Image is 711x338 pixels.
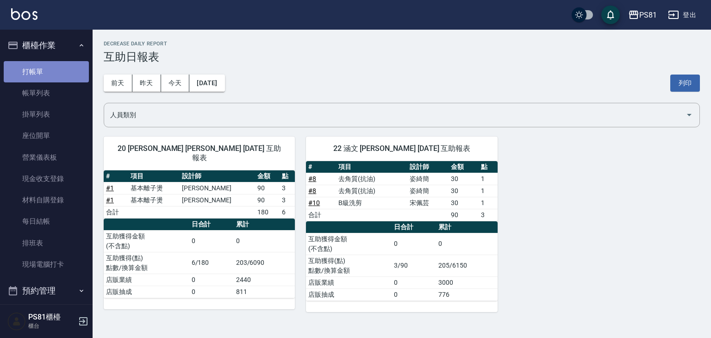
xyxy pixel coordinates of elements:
td: 互助獲得金額 (不含點) [306,233,392,255]
a: 掛單列表 [4,104,89,125]
th: 項目 [336,161,407,173]
td: 0 [189,274,234,286]
td: 基本離子燙 [128,194,180,206]
table: a dense table [104,170,295,219]
a: 帳單列表 [4,82,89,104]
a: 材料自購登錄 [4,189,89,211]
th: 點 [479,161,498,173]
a: #1 [106,184,114,192]
h2: Decrease Daily Report [104,41,700,47]
button: 登出 [664,6,700,24]
h3: 互助日報表 [104,50,700,63]
td: 合計 [306,209,336,221]
td: 3/90 [392,255,436,276]
th: 金額 [255,170,280,182]
img: Logo [11,8,37,20]
button: save [601,6,620,24]
td: 3 [280,194,295,206]
table: a dense table [306,221,497,301]
td: 205/6150 [436,255,498,276]
span: 20 [PERSON_NAME] [PERSON_NAME] [DATE] 互助報表 [115,144,284,163]
td: 30 [449,173,479,185]
td: 90 [449,209,479,221]
button: 報表及分析 [4,303,89,327]
button: [DATE] [189,75,225,92]
a: 座位開單 [4,125,89,146]
td: 0 [392,233,436,255]
th: 項目 [128,170,180,182]
a: 現金收支登錄 [4,168,89,189]
td: 3 [280,182,295,194]
td: 0 [189,286,234,298]
td: 0 [392,276,436,288]
td: 姿綺簡 [407,185,449,197]
td: 3000 [436,276,498,288]
td: 去角質(抗油) [336,173,407,185]
td: [PERSON_NAME] [180,182,255,194]
td: 1 [479,197,498,209]
td: 90 [255,182,280,194]
td: 30 [449,197,479,209]
td: 6 [280,206,295,218]
button: 列印 [670,75,700,92]
th: 金額 [449,161,479,173]
td: 基本離子燙 [128,182,180,194]
td: 0 [189,230,234,252]
td: 776 [436,288,498,300]
th: # [306,161,336,173]
a: #1 [106,196,114,204]
td: 3 [479,209,498,221]
td: 宋佩芸 [407,197,449,209]
td: 1 [479,185,498,197]
button: 櫃檯作業 [4,33,89,57]
td: 0 [436,233,498,255]
a: #8 [308,187,316,194]
td: 6/180 [189,252,234,274]
th: 累計 [234,219,295,231]
td: B級洗剪 [336,197,407,209]
td: 店販抽成 [104,286,189,298]
a: 每日結帳 [4,211,89,232]
td: 203/6090 [234,252,295,274]
div: PS81 [639,9,657,21]
th: 設計師 [407,161,449,173]
td: 180 [255,206,280,218]
td: 去角質(抗油) [336,185,407,197]
table: a dense table [306,161,497,221]
a: 打帳單 [4,61,89,82]
th: # [104,170,128,182]
th: 日合計 [392,221,436,233]
th: 累計 [436,221,498,233]
p: 櫃台 [28,322,75,330]
th: 點 [280,170,295,182]
td: 0 [392,288,436,300]
button: PS81 [624,6,661,25]
a: 現場電腦打卡 [4,254,89,275]
td: 姿綺簡 [407,173,449,185]
a: #8 [308,175,316,182]
td: 0 [234,230,295,252]
td: 店販業績 [306,276,392,288]
td: [PERSON_NAME] [180,194,255,206]
td: 30 [449,185,479,197]
input: 人員名稱 [108,107,682,123]
td: 互助獲得(點) 點數/換算金額 [306,255,392,276]
table: a dense table [104,219,295,298]
img: Person [7,312,26,331]
td: 2440 [234,274,295,286]
a: #10 [308,199,320,207]
td: 互助獲得金額 (不含點) [104,230,189,252]
button: 今天 [161,75,190,92]
a: 排班表 [4,232,89,254]
th: 設計師 [180,170,255,182]
td: 90 [255,194,280,206]
button: 預約管理 [4,279,89,303]
a: 營業儀表板 [4,147,89,168]
td: 合計 [104,206,128,218]
button: 昨天 [132,75,161,92]
td: 811 [234,286,295,298]
h5: PS81櫃檯 [28,313,75,322]
td: 互助獲得(點) 點數/換算金額 [104,252,189,274]
th: 日合計 [189,219,234,231]
td: 店販抽成 [306,288,392,300]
